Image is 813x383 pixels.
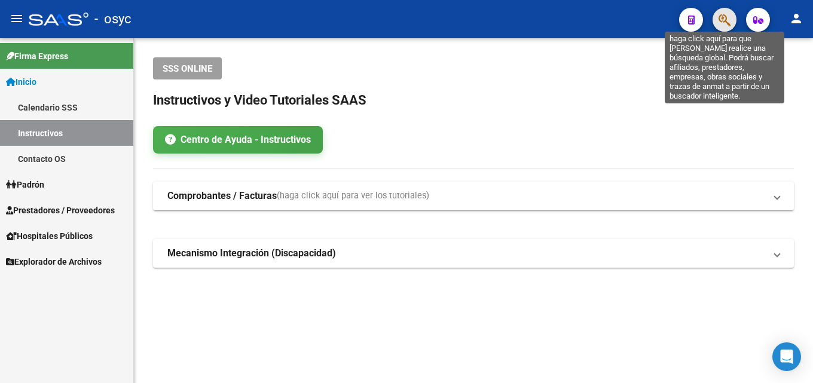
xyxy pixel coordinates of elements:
[277,189,429,203] span: (haga click aquí para ver los tutoriales)
[163,63,212,74] span: SSS ONLINE
[789,11,803,26] mat-icon: person
[772,342,801,371] div: Open Intercom Messenger
[6,229,93,243] span: Hospitales Públicos
[153,126,323,154] a: Centro de Ayuda - Instructivos
[6,204,115,217] span: Prestadores / Proveedores
[10,11,24,26] mat-icon: menu
[6,50,68,63] span: Firma Express
[6,75,36,88] span: Inicio
[153,57,222,79] button: SSS ONLINE
[6,178,44,191] span: Padrón
[94,6,132,32] span: - osyc
[153,239,794,268] mat-expansion-panel-header: Mecanismo Integración (Discapacidad)
[6,255,102,268] span: Explorador de Archivos
[167,247,336,260] strong: Mecanismo Integración (Discapacidad)
[153,182,794,210] mat-expansion-panel-header: Comprobantes / Facturas(haga click aquí para ver los tutoriales)
[153,89,794,112] h2: Instructivos y Video Tutoriales SAAS
[167,189,277,203] strong: Comprobantes / Facturas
